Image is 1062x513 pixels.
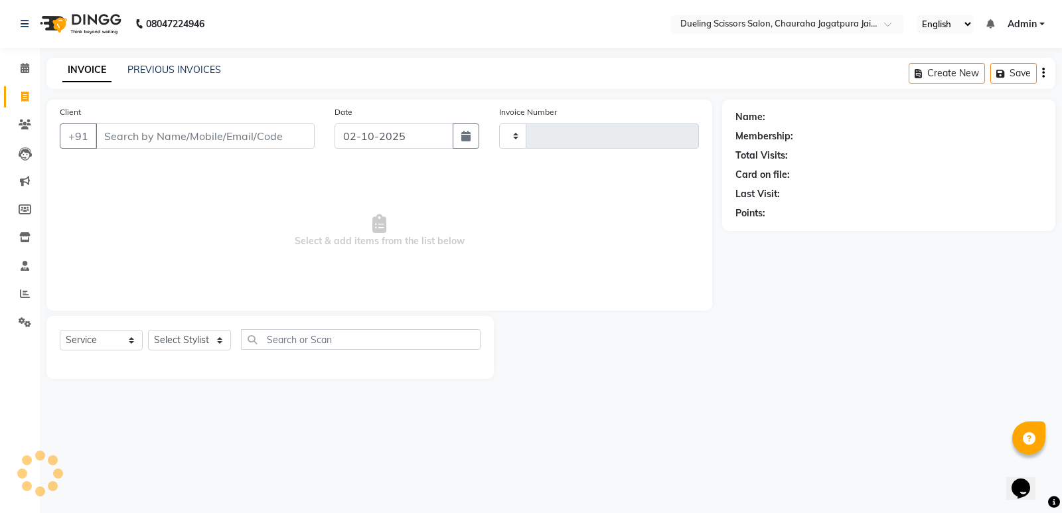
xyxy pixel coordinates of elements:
b: 08047224946 [146,5,204,42]
div: Total Visits: [735,149,788,163]
div: Name: [735,110,765,124]
iframe: chat widget [1006,460,1049,500]
button: Save [990,63,1037,84]
input: Search by Name/Mobile/Email/Code [96,123,315,149]
div: Points: [735,206,765,220]
a: PREVIOUS INVOICES [127,64,221,76]
a: INVOICE [62,58,112,82]
span: Select & add items from the list below [60,165,699,297]
label: Client [60,106,81,118]
label: Invoice Number [499,106,557,118]
div: Card on file: [735,168,790,182]
span: Admin [1008,17,1037,31]
input: Search or Scan [241,329,481,350]
div: Membership: [735,129,793,143]
label: Date [335,106,352,118]
div: Last Visit: [735,187,780,201]
button: +91 [60,123,97,149]
img: logo [34,5,125,42]
button: Create New [909,63,985,84]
